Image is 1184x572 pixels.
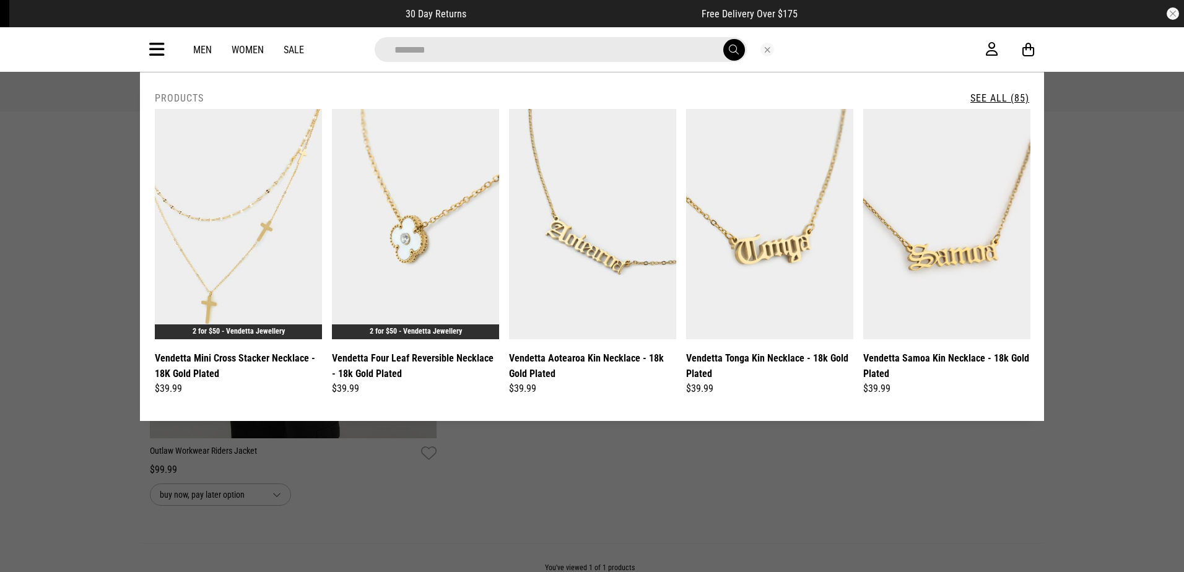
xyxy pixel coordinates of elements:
[686,350,853,381] a: Vendetta Tonga Kin Necklace - 18k Gold Plated
[10,5,47,42] button: Open LiveChat chat widget
[332,350,499,381] a: Vendetta Four Leaf Reversible Necklace - 18k Gold Plated
[193,327,285,336] a: 2 for $50 - Vendetta Jewellery
[155,350,322,381] a: Vendetta Mini Cross Stacker Necklace - 18K Gold Plated
[509,109,676,339] img: Vendetta Aotearoa Kin Necklace - 18k Gold Plated in Gold
[863,381,1030,396] div: $39.99
[406,8,466,20] span: 30 Day Returns
[863,109,1030,339] img: Vendetta Samoa Kin Necklace - 18k Gold Plated in Gold
[155,381,322,396] div: $39.99
[509,381,676,396] div: $39.99
[702,8,798,20] span: Free Delivery Over $175
[155,92,204,104] h2: Products
[491,7,677,20] iframe: Customer reviews powered by Trustpilot
[686,109,853,339] img: Vendetta Tonga Kin Necklace - 18k Gold Plated in Gold
[370,327,462,336] a: 2 for $50 - Vendetta Jewellery
[760,43,774,56] button: Close search
[284,44,304,56] a: Sale
[686,381,853,396] div: $39.99
[332,381,499,396] div: $39.99
[155,109,322,339] img: Vendetta Mini Cross Stacker Necklace - 18k Gold Plated in Silver
[193,44,212,56] a: Men
[863,350,1030,381] a: Vendetta Samoa Kin Necklace - 18k Gold Plated
[232,44,264,56] a: Women
[970,92,1029,104] a: See All (85)
[332,109,499,339] img: Vendetta Four Leaf Reversible Necklace - 18k Gold Plated in White
[509,350,676,381] a: Vendetta Aotearoa Kin Necklace - 18k Gold Plated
